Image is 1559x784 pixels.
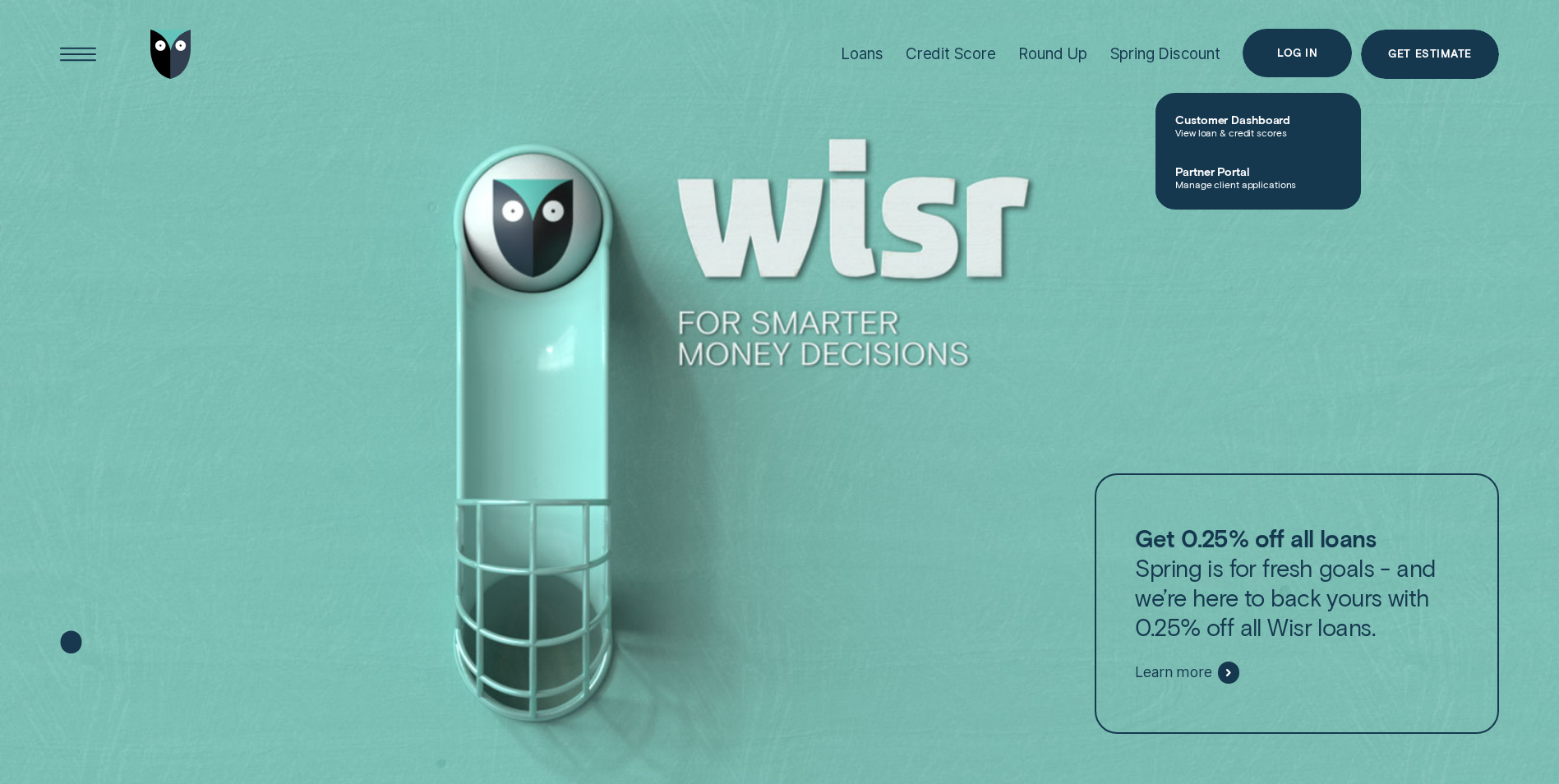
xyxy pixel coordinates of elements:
span: Customer Dashboard [1175,113,1341,127]
span: View loan & credit scores [1175,127,1341,138]
a: Get 0.25% off all loansSpring is for fresh goals - and we’re here to back yours with 0.25% off al... [1095,473,1499,733]
div: Spring Discount [1110,44,1220,63]
div: Loans [841,44,883,63]
span: Manage client applications [1175,178,1341,190]
span: Partner Portal [1175,164,1341,178]
div: Credit Score [906,44,996,63]
div: Round Up [1018,44,1087,63]
button: Log in [1243,29,1352,78]
div: Log in [1277,48,1317,58]
a: Get Estimate [1361,30,1499,79]
img: Wisr [150,30,191,79]
a: Customer DashboardView loan & credit scores [1155,99,1361,151]
span: Learn more [1135,663,1211,681]
p: Spring is for fresh goals - and we’re here to back yours with 0.25% off all Wisr loans. [1135,523,1458,642]
strong: Get 0.25% off all loans [1135,523,1376,552]
button: Open Menu [53,30,103,79]
a: Partner PortalManage client applications [1155,151,1361,203]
